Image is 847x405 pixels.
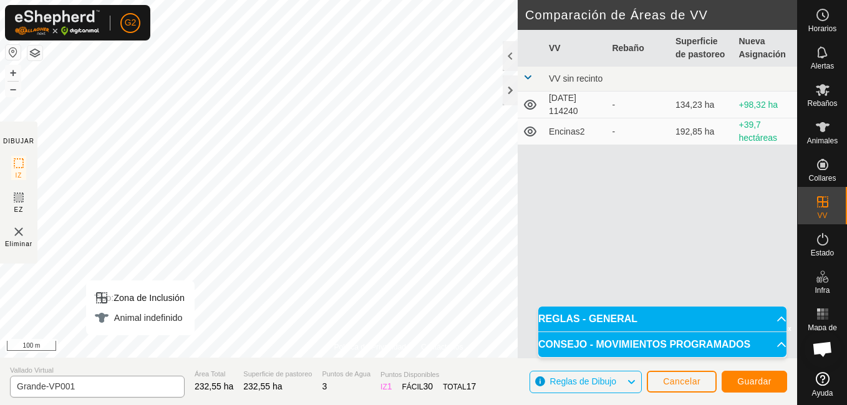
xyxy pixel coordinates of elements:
[647,371,717,393] button: Cancelar
[195,381,233,391] span: 232,55 ha
[538,332,786,357] p-accordion-header: CONSEJO - MOVIMIENTOS PROGRAMADOS
[322,381,327,391] span: 3
[670,30,734,67] th: Superficie de pastoreo
[811,62,834,70] span: Alertas
[94,310,185,325] div: Animal indefinido
[670,118,734,145] td: 192,85 ha
[443,383,476,391] font: TOTAL
[94,290,185,305] div: Zona de Inclusión
[738,120,777,143] font: +39,7 hectáreas
[801,324,844,339] span: Mapa de Calor
[538,340,750,350] span: CONSEJO - MOVIMIENTOS PROGRAMADOS
[808,25,836,32] span: Horarios
[817,212,827,219] span: VV
[10,365,185,376] span: Vallado Virtual
[815,287,830,294] span: Infra
[798,367,847,402] a: Ayuda
[421,341,463,353] a: Contáctenos
[737,376,772,386] span: Guardar
[804,330,841,368] div: Chat abierto
[402,383,433,391] font: FÁCIL
[544,30,607,67] th: VV
[808,174,836,182] span: Collares
[538,314,637,324] span: REGLAS - GENERAL
[387,381,392,391] span: 1
[322,369,370,379] span: Puntos de Agua
[14,205,24,214] span: EZ
[544,92,607,118] td: [DATE] 114240
[11,224,26,239] img: VV
[733,30,797,67] th: Nueva Asignación
[27,45,42,60] button: Capas del Mapa
[195,369,233,379] span: Área Total
[243,381,282,391] span: 232,55 ha
[807,100,837,107] span: Rebaños
[550,376,617,386] span: Reglas de Dibujo
[6,65,21,80] button: +
[334,341,406,353] a: Política de Privacidad
[16,171,22,180] span: IZ
[549,74,603,83] span: VV sin recinto
[738,100,778,110] font: +98,32 ha
[538,307,786,331] p-accordion-header: REGLAS - GENERAL
[380,369,476,380] span: Puntos Disponibles
[812,389,833,397] span: Ayuda
[811,249,834,257] span: Estado
[607,30,670,67] th: Rebaño
[15,10,100,36] img: Logo Gallagher
[125,16,137,29] span: G2
[544,118,607,145] td: Encinas2
[722,371,787,393] button: Guardar
[243,369,312,379] span: Superficie de pastoreo
[612,98,665,112] div: -
[670,92,734,118] td: 134,23 ha
[467,381,477,391] span: 17
[663,376,700,386] span: Cancelar
[807,137,838,145] span: Animales
[612,125,665,138] div: -
[3,136,34,146] div: DIBUJAR
[525,7,797,22] h2: Comparación de Áreas de VV
[5,239,32,249] span: Eliminar
[6,45,21,60] button: Restablecer Mapa
[423,381,433,391] span: 30
[6,82,21,97] button: –
[380,383,392,391] font: IZ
